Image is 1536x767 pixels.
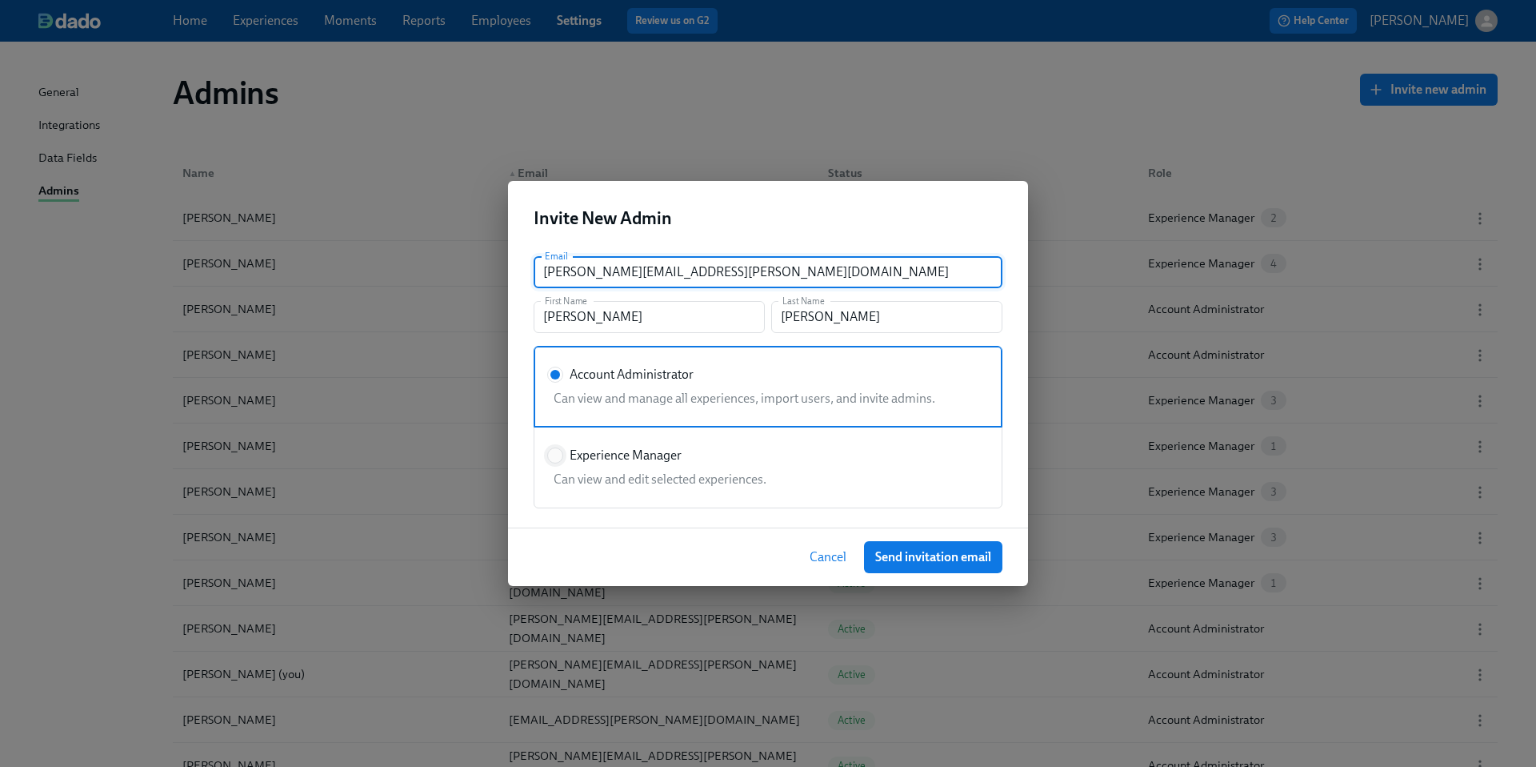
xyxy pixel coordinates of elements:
[534,207,1002,231] h2: Invite New Admin
[798,541,858,573] button: Cancel
[547,471,982,488] div: Can view and edit selected experiences.
[547,390,982,408] div: Can view and manage all experiences, import users, and invite admins.
[570,366,694,383] span: Account Administrator
[570,447,682,464] span: Experience Manager
[864,541,1002,573] button: Send invitation email
[810,549,846,565] span: Cancel
[875,549,991,565] span: Send invitation email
